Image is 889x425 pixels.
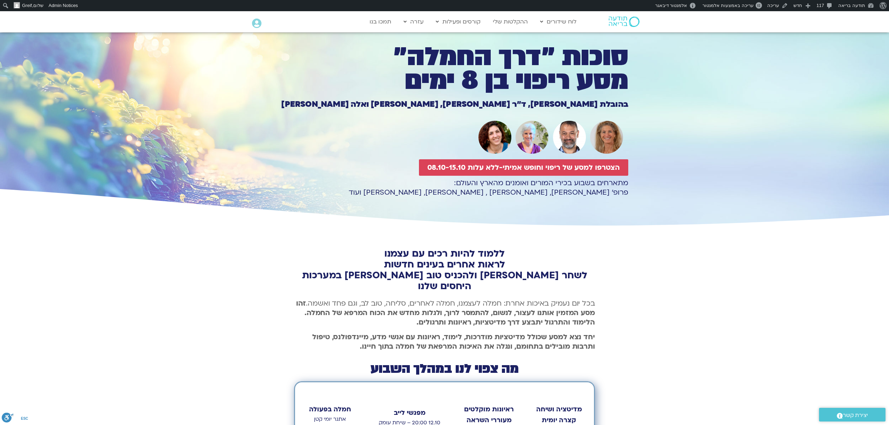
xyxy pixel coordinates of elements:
[536,405,582,425] strong: מדיטציה ושיחה קצרה יומית
[22,3,32,8] span: Greif
[464,405,514,425] strong: ראיונות מוקלטים מעוררי השראה
[294,248,595,292] h2: ללמוד להיות רכים עם עצמנו לראות אחרים בעינים חדשות לשחר [PERSON_NAME] ולהכניס טוב [PERSON_NAME] ב...
[312,332,595,351] b: יחד נצא למסע שכולל מדיטציות מודרכות, לימוד, ראיונות עם אנשי מדע, מיינדפולנס, טיפול ותרבות מובילים...
[309,405,351,414] strong: חמלה בפעולה
[261,100,628,108] h1: בהובלת [PERSON_NAME], ד״ר [PERSON_NAME], [PERSON_NAME] ואלה [PERSON_NAME]
[394,409,426,417] strong: מפגשי לייב
[432,15,484,28] a: קורסים ופעילות
[819,408,885,421] a: יצירת קשר
[427,163,620,172] span: הצטרפו למסע של ריפוי וחופש אמיתי-ללא עלות 08.10-15.10
[400,15,427,28] a: עזרה
[366,15,395,28] a: תמכו בנו
[419,159,628,176] a: הצטרפו למסע של ריפוי וחופש אמיתי-ללא עלות 08.10-15.10
[294,363,595,375] h2: מה צפוי לנו במהלך השבוע
[702,3,753,8] span: עריכה באמצעות אלמנטור
[537,15,580,28] a: לוח שידורים
[296,299,595,327] b: זהו מסע המזמין אותנו לעצור, לנשום, להתמסר לרוך, ולגלות מחדש את הכוח המרפא של החמלה. הלימוד והתרגו...
[489,15,531,28] a: ההקלטות שלי
[609,16,639,27] img: תודעה בריאה
[843,411,868,420] span: יצירת קשר
[294,299,595,327] p: בכל יום נעמיק באיכות אחרת: חמלה לעצמנו, חמלה לאחרים, סליחה, טוב לב, וגם פחד ואשמה.
[261,45,628,93] h1: סוכות ״דרך החמלה״ מסע ריפוי בן 8 ימים
[261,178,628,197] p: מתארחים בשבוע בכירי המורים ואומנים מהארץ והעולם: פרופ׳ [PERSON_NAME], [PERSON_NAME] , [PERSON_NAM...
